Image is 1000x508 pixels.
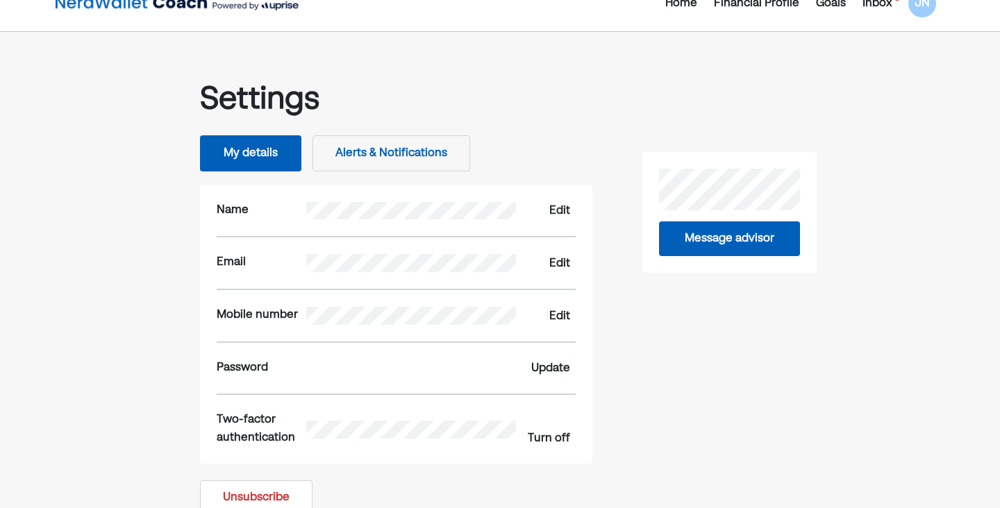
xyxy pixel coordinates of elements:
div: Edit [549,203,570,219]
div: Edit [549,308,570,325]
button: Alerts & Notifications [312,135,470,171]
div: Email [217,254,306,272]
div: Name [217,202,306,220]
div: Settings [200,82,592,119]
div: Turn off [528,430,570,447]
div: Edit [549,255,570,272]
button: Message advisor [659,221,800,256]
div: Mobile number [217,307,306,325]
div: Password [217,359,306,378]
div: Two-factor authentication [217,412,306,447]
div: Update [531,360,570,377]
button: My details [200,135,301,171]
